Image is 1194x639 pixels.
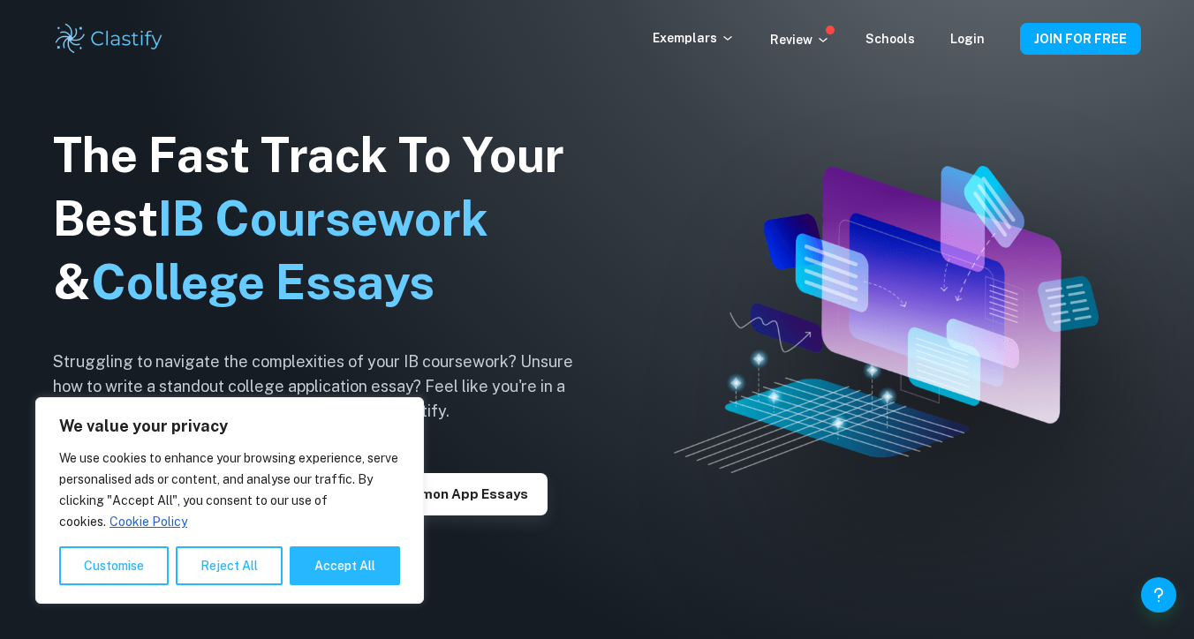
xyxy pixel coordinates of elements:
[865,32,915,46] a: Schools
[109,514,188,530] a: Cookie Policy
[1020,23,1141,55] button: JOIN FOR FREE
[674,166,1099,473] img: Clastify hero
[91,254,435,310] span: College Essays
[1141,577,1176,613] button: Help and Feedback
[53,350,601,424] h6: Struggling to navigate the complexities of your IB coursework? Unsure how to write a standout col...
[290,546,400,585] button: Accept All
[950,32,985,46] a: Login
[317,485,548,501] a: Explore Common App essays
[59,416,400,437] p: We value your privacy
[53,124,601,314] h1: The Fast Track To Your Best &
[158,191,488,246] span: IB Coursework
[59,447,400,532] p: We use cookies to enhance your browsing experience, serve personalised ads or content, and analys...
[770,30,830,49] p: Review
[176,546,283,585] button: Reject All
[59,546,169,585] button: Customise
[653,28,735,48] p: Exemplars
[35,397,424,604] div: We value your privacy
[53,21,165,56] img: Clastify logo
[317,473,548,515] button: Explore Common App essays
